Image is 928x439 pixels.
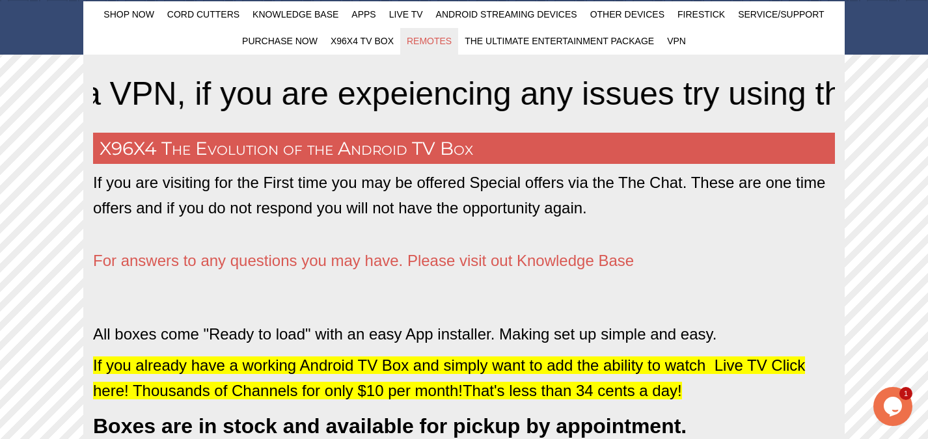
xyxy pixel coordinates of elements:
a: For answers to any questions you may have. Please visit out Knowledge Base [93,258,634,268]
a: Shop Now [97,1,161,28]
strong: Boxes are in stock and available for pickup by appointment. [93,414,687,438]
a: If you already have a working Android TV Box and simply want to add the ability to watch Live TV ... [93,362,805,397]
span: Remotes [407,36,452,46]
span: X96X4 TV Box [331,36,394,46]
span: If you are visiting for the First time you may be offered Special offers via the The Chat. These ... [93,174,825,216]
span: Knowledge Base [252,9,338,20]
a: Purchase Now [236,28,324,55]
marquee: Everyone should have a VPN, if you are expeiencing any issues try using the VPN....Many services ... [93,68,835,120]
span: If you already have a working Android TV Box and simply want to add the ability to watch Live TV ... [93,356,805,399]
a: The Ultimate Entertainment Package [458,28,661,55]
span: The Ultimate Entertainment Package [465,36,654,46]
span: For answers to any questions you may have. Please visit out Knowledge Base [93,252,634,269]
span: VPN [667,36,686,46]
a: FireStick [671,1,731,28]
a: Other Devices [584,1,671,28]
span: Purchase Now [242,36,318,46]
span: Shop Now [103,9,154,20]
span: Service/Support [738,9,825,20]
span: Other Devices [590,9,664,20]
a: Service/Support [731,1,831,28]
a: Live TV [383,1,430,28]
span: Apps [351,9,375,20]
span: Android Streaming Devices [436,9,577,20]
a: X96X4 TV Box [324,28,400,55]
a: VPN [661,28,692,55]
a: Apps [345,1,382,28]
iframe: chat widget [873,387,915,426]
a: Android Streaming Devices [430,1,584,28]
a: Remotes [400,28,458,55]
a: Cord Cutters [161,1,246,28]
span: FireStick [677,9,725,20]
a: Knowledge Base [246,1,345,28]
span: Cord Cutters [167,9,239,20]
span: Live TV [389,9,423,20]
span: X96X4 The Evolution of the Android TV Box [100,137,473,159]
span: All boxes come "Ready to load" with an easy App installer. Making set up simple and easy. [93,325,716,343]
span: That's less than 34 cents a day! [463,382,682,399]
